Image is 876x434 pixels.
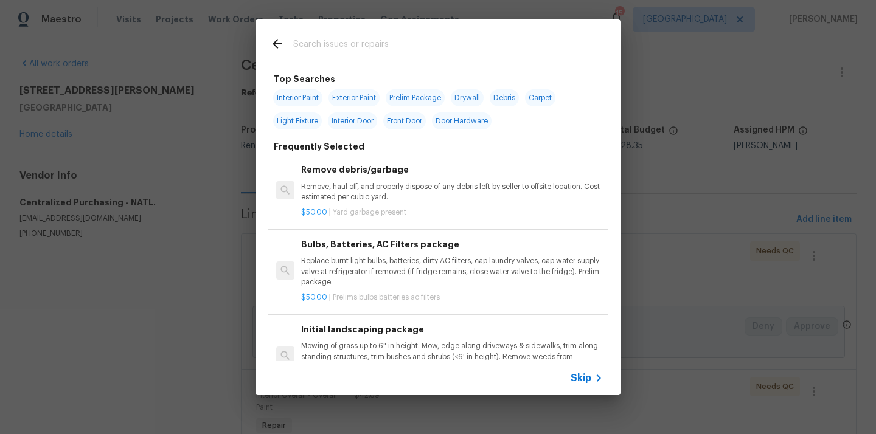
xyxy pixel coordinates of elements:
[451,89,484,106] span: Drywall
[274,72,335,86] h6: Top Searches
[301,182,603,202] p: Remove, haul off, and properly dispose of any debris left by seller to offsite location. Cost est...
[301,238,603,251] h6: Bulbs, Batteries, AC Filters package
[273,112,322,129] span: Light Fixture
[333,208,406,216] span: Yard garbage present
[301,323,603,336] h6: Initial landscaping package
[301,256,603,287] p: Replace burnt light bulbs, batteries, dirty AC filters, cap laundry valves, cap water supply valv...
[301,341,603,372] p: Mowing of grass up to 6" in height. Mow, edge along driveways & sidewalks, trim along standing st...
[301,163,603,176] h6: Remove debris/garbage
[328,89,380,106] span: Exterior Paint
[301,207,603,218] p: |
[432,112,492,129] span: Door Hardware
[386,89,445,106] span: Prelim Package
[274,140,364,153] h6: Frequently Selected
[525,89,555,106] span: Carpet
[490,89,519,106] span: Debris
[301,294,327,301] span: $50.00
[383,112,426,129] span: Front Door
[273,89,322,106] span: Interior Paint
[301,292,603,303] p: |
[333,294,440,301] span: Prelims bulbs batteries ac filters
[301,208,327,216] span: $50.00
[293,36,551,55] input: Search issues or repairs
[571,372,591,384] span: Skip
[328,112,377,129] span: Interior Door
